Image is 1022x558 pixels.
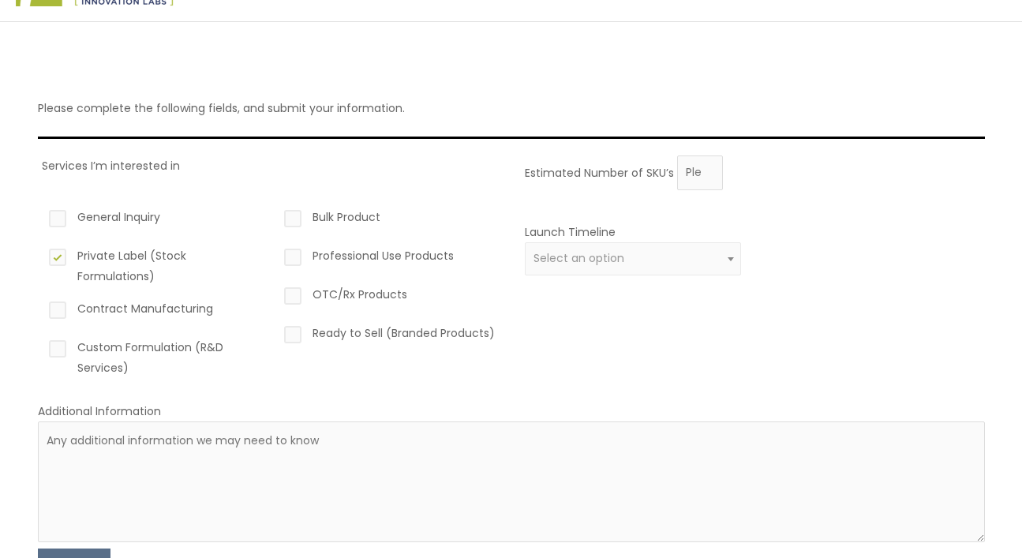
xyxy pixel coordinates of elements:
label: Custom Formulation (R&D Services) [46,337,263,378]
label: Bulk Product [281,207,498,234]
input: Please enter the estimated number of skus [677,155,723,190]
label: Professional Use Products [281,245,498,272]
label: Estimated Number of SKU’s [525,164,674,180]
label: Services I’m interested in [42,158,180,174]
label: OTC/Rx Products [281,284,498,311]
label: Contract Manufacturing [46,298,263,325]
label: General Inquiry [46,207,263,234]
label: Launch Timeline [525,224,616,240]
span: Select an option [533,250,624,266]
label: Ready to Sell (Branded Products) [281,323,498,350]
label: Additional Information [38,403,161,419]
label: Private Label (Stock Formulations) [46,245,263,286]
p: Please complete the following fields, and submit your information. [38,98,985,118]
